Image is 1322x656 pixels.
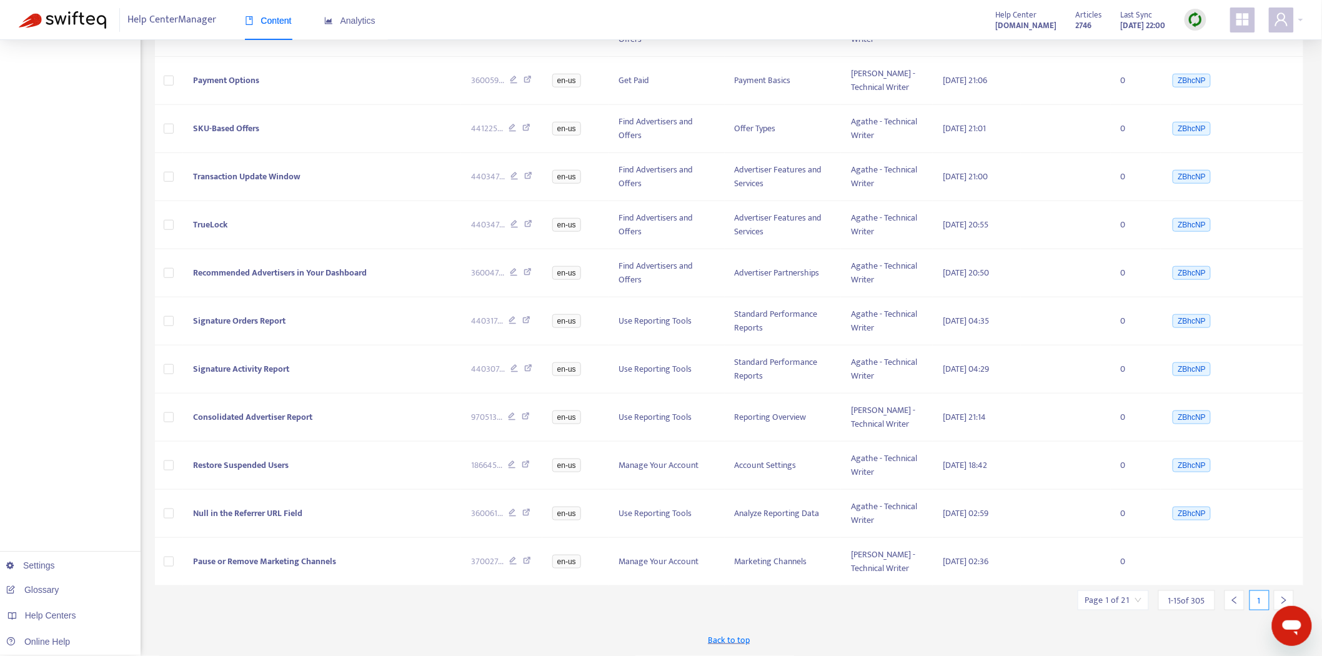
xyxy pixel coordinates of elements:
[609,297,725,345] td: Use Reporting Tools
[943,554,988,569] span: [DATE] 02:36
[1173,74,1211,87] span: ZBhcNP
[841,442,933,490] td: Agathe - Technical Writer
[471,218,505,232] span: 440347 ...
[6,585,59,595] a: Glossary
[841,201,933,249] td: Agathe - Technical Writer
[943,217,988,232] span: [DATE] 20:55
[996,18,1057,32] a: [DOMAIN_NAME]
[725,442,842,490] td: Account Settings
[471,74,504,87] span: 360059 ...
[609,105,725,153] td: Find Advertisers and Offers
[609,345,725,394] td: Use Reporting Tools
[471,555,504,569] span: 370027 ...
[1173,266,1211,280] span: ZBhcNP
[725,105,842,153] td: Offer Types
[6,560,55,570] a: Settings
[1111,345,1161,394] td: 0
[1250,590,1270,610] div: 1
[943,362,989,376] span: [DATE] 04:29
[1168,594,1205,607] span: 1 - 15 of 305
[1111,442,1161,490] td: 0
[552,266,581,280] span: en-us
[193,121,259,136] span: SKU-Based Offers
[552,507,581,520] span: en-us
[471,362,505,376] span: 440307 ...
[708,634,750,647] span: Back to top
[471,459,502,472] span: 186645 ...
[245,16,254,25] span: book
[609,394,725,442] td: Use Reporting Tools
[552,74,581,87] span: en-us
[841,57,933,105] td: [PERSON_NAME] - Technical Writer
[725,57,842,105] td: Payment Basics
[471,410,502,424] span: 970513 ...
[943,266,989,280] span: [DATE] 20:50
[552,410,581,424] span: en-us
[1173,459,1211,472] span: ZBhcNP
[841,297,933,345] td: Agathe - Technical Writer
[996,8,1037,22] span: Help Center
[471,170,505,184] span: 440347 ...
[6,637,70,647] a: Online Help
[1173,410,1211,424] span: ZBhcNP
[1230,596,1239,605] span: left
[609,201,725,249] td: Find Advertisers and Offers
[725,538,842,586] td: Marketing Channels
[609,249,725,297] td: Find Advertisers and Offers
[1111,490,1161,538] td: 0
[841,394,933,442] td: [PERSON_NAME] - Technical Writer
[725,201,842,249] td: Advertiser Features and Services
[1173,314,1211,328] span: ZBhcNP
[324,16,375,26] span: Analytics
[1111,394,1161,442] td: 0
[193,266,367,280] span: Recommended Advertisers in Your Dashboard
[725,249,842,297] td: Advertiser Partnerships
[943,169,988,184] span: [DATE] 21:00
[1173,170,1211,184] span: ZBhcNP
[943,73,987,87] span: [DATE] 21:06
[324,16,333,25] span: area-chart
[1076,19,1092,32] strong: 2746
[25,610,76,620] span: Help Centers
[471,122,503,136] span: 441225 ...
[725,394,842,442] td: Reporting Overview
[609,490,725,538] td: Use Reporting Tools
[552,170,581,184] span: en-us
[943,506,988,520] span: [DATE] 02:59
[1235,12,1250,27] span: appstore
[609,153,725,201] td: Find Advertisers and Offers
[1173,362,1211,376] span: ZBhcNP
[193,506,302,520] span: Null in the Referrer URL Field
[1121,19,1166,32] strong: [DATE] 22:00
[245,16,292,26] span: Content
[609,57,725,105] td: Get Paid
[552,218,581,232] span: en-us
[725,490,842,538] td: Analyze Reporting Data
[1111,105,1161,153] td: 0
[1188,12,1203,27] img: sync.dc5367851b00ba804db3.png
[609,442,725,490] td: Manage Your Account
[1111,201,1161,249] td: 0
[841,153,933,201] td: Agathe - Technical Writer
[552,122,581,136] span: en-us
[193,554,336,569] span: Pause or Remove Marketing Channels
[943,314,989,328] span: [DATE] 04:35
[841,490,933,538] td: Agathe - Technical Writer
[1111,153,1161,201] td: 0
[471,507,503,520] span: 360061 ...
[193,73,259,87] span: Payment Options
[1173,122,1211,136] span: ZBhcNP
[1121,8,1153,22] span: Last Sync
[193,458,289,472] span: Restore Suspended Users
[1076,8,1102,22] span: Articles
[1272,606,1312,646] iframe: Button to launch messaging window
[1111,57,1161,105] td: 0
[943,121,986,136] span: [DATE] 21:01
[1274,12,1289,27] span: user
[193,314,286,328] span: Signature Orders Report
[552,459,581,472] span: en-us
[943,410,986,424] span: [DATE] 21:14
[725,153,842,201] td: Advertiser Features and Services
[943,458,987,472] span: [DATE] 18:42
[1280,596,1288,605] span: right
